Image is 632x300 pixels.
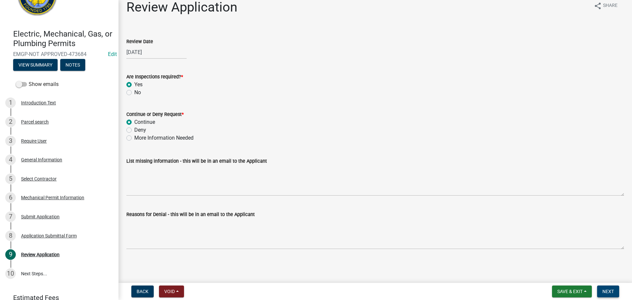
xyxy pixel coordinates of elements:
label: List missing information - this will be in an email to the Applicant [126,159,267,164]
div: Require User [21,139,47,143]
button: Back [131,286,154,297]
span: EMGP-NOT APPROVED-473684 [13,51,105,57]
div: Review Application [21,252,60,257]
button: Next [597,286,619,297]
button: Void [159,286,184,297]
label: More Information Needed [134,134,194,142]
div: Application Submittal Form [21,233,77,238]
div: Introduction Text [21,100,56,105]
input: mm/dd/yyyy [126,45,187,59]
h4: Electric, Mechanical, Gas, or Plumbing Permits [13,29,113,48]
i: share [594,2,602,10]
wm-modal-confirm: Edit Application Number [108,51,117,57]
div: 6 [5,192,16,203]
div: 9 [5,249,16,260]
div: 8 [5,231,16,241]
button: Save & Exit [552,286,592,297]
label: Continue or Deny Request [126,112,184,117]
div: 5 [5,174,16,184]
div: 1 [5,97,16,108]
div: 2 [5,117,16,127]
label: Yes [134,81,143,89]
a: Edit [108,51,117,57]
label: Review Date [126,40,153,44]
div: 3 [5,136,16,146]
div: General Information [21,157,62,162]
button: View Summary [13,59,58,71]
span: Void [164,289,175,294]
label: Deny [134,126,146,134]
span: Next [602,289,614,294]
wm-modal-confirm: Summary [13,63,58,68]
span: Share [603,2,618,10]
label: Continue [134,118,155,126]
div: Parcel search [21,120,49,124]
div: 10 [5,268,16,279]
label: Show emails [16,80,59,88]
span: Save & Exit [557,289,583,294]
label: Reasons for Denial - this will be in an email to the Applicant [126,212,255,217]
wm-modal-confirm: Notes [60,63,85,68]
span: Back [137,289,148,294]
div: 7 [5,211,16,222]
div: 4 [5,154,16,165]
div: Select Contractor [21,177,57,181]
button: Notes [60,59,85,71]
div: Mechanical Permit Information [21,195,84,200]
div: Submit Application [21,214,60,219]
label: Are Inspections required? [126,75,183,79]
label: No [134,89,141,96]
